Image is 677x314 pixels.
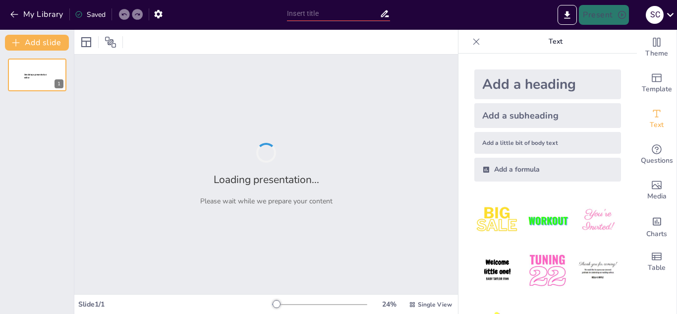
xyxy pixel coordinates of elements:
div: Add a heading [474,69,621,99]
span: Sendsteps presentation editor [24,73,47,79]
div: Get real-time input from your audience [637,137,677,173]
span: Charts [646,229,667,240]
div: Saved [75,10,106,19]
div: 1 [55,79,63,88]
div: Add images, graphics, shapes or video [637,173,677,208]
span: Table [648,262,666,273]
button: Add slide [5,35,69,51]
div: Add a formula [474,158,621,182]
div: Add a subheading [474,103,621,128]
div: Change the overall theme [637,30,677,65]
img: 3.jpeg [575,197,621,244]
div: Slide 1 / 1 [78,300,272,309]
input: Insert title [287,6,380,21]
span: Single View [418,301,452,309]
p: Text [484,30,627,54]
button: Present [579,5,628,25]
div: Add charts and graphs [637,208,677,244]
h2: Loading presentation... [214,173,319,187]
div: Layout [78,34,94,50]
span: Position [105,36,116,48]
img: 6.jpeg [575,248,621,294]
button: My Library [7,6,67,22]
img: 4.jpeg [474,248,520,294]
img: 2.jpeg [524,197,570,244]
button: S C [646,5,664,25]
div: 1 [8,59,66,91]
span: Template [642,84,672,95]
div: Add a little bit of body text [474,132,621,154]
div: 24 % [377,300,401,309]
div: Add text boxes [637,101,677,137]
button: Export to PowerPoint [558,5,577,25]
span: Theme [645,48,668,59]
div: Add ready made slides [637,65,677,101]
span: Questions [641,155,673,166]
div: S C [646,6,664,24]
div: Add a table [637,244,677,280]
span: Text [650,120,664,130]
span: Media [647,191,667,202]
img: 1.jpeg [474,197,520,244]
p: Please wait while we prepare your content [200,196,333,206]
img: 5.jpeg [524,248,570,294]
